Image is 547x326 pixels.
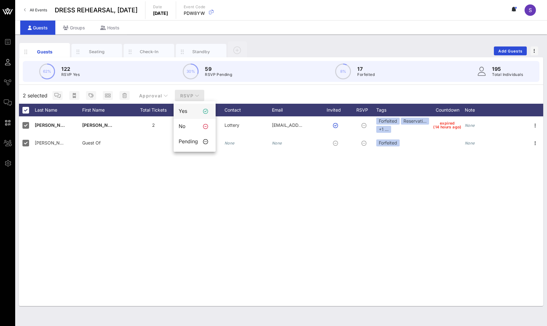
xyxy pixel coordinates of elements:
div: Hosts [93,21,127,35]
p: 59 [205,65,232,73]
span: All Events [30,8,47,12]
div: Groups [55,21,93,35]
div: Guests [20,21,55,35]
p: RSVP Pending [205,71,232,78]
p: Date [153,4,168,10]
div: First Name [82,104,130,116]
div: S [525,4,536,16]
span: 2 selected [23,92,47,99]
a: All Events [20,5,51,15]
button: Add Guests [494,46,527,55]
div: Invited [319,104,354,116]
div: Tags [376,104,430,116]
span: Approval [139,93,168,98]
p: 17 [357,65,375,73]
span: S [529,7,532,13]
span: RSVP [180,93,200,98]
div: Contact [224,104,272,116]
p: RSVP Yes [61,71,80,78]
i: None [272,141,282,145]
span: [PERSON_NAME] [82,122,120,128]
div: Total Tickets [130,104,177,116]
div: Standby [187,49,215,55]
div: Seating [83,49,111,55]
i: None [465,123,475,128]
div: Countdown [430,104,465,116]
p: 122 [61,65,80,73]
div: Guests [31,48,59,55]
div: No [179,123,198,129]
span: Lottery [224,122,239,128]
button: RSVP [175,90,205,101]
div: Yes [179,108,198,114]
p: PDW8YW [184,10,206,16]
i: None [224,141,235,145]
div: Email [272,104,319,116]
p: Event Code [184,4,206,10]
p: [DATE] [153,10,168,16]
p: Forfeited [357,71,375,78]
div: Check-In [135,49,163,55]
div: Last Name [35,104,82,116]
span: Guest Of [82,140,101,145]
span: Add Guests [498,49,523,53]
span: [EMAIL_ADDRESS][DOMAIN_NAME] [272,122,348,128]
div: Pending [179,138,198,145]
div: Reservati… [401,118,429,125]
div: Forfeited [376,118,400,125]
i: None [465,141,475,145]
div: 2 [130,116,177,134]
span: DRESS REHEARSAL, [DATE] [55,5,138,15]
p: Total Individuals [492,71,523,78]
button: Approval [134,90,173,101]
div: Forfeited [376,139,400,146]
span: expired (14 hours ago) [433,121,462,129]
div: Note [465,104,512,116]
div: +1 ... [376,126,391,133]
span: [PERSON_NAME] [35,122,72,128]
div: RSVP [354,104,376,116]
span: [PERSON_NAME] [35,140,71,145]
p: 195 [492,65,523,73]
